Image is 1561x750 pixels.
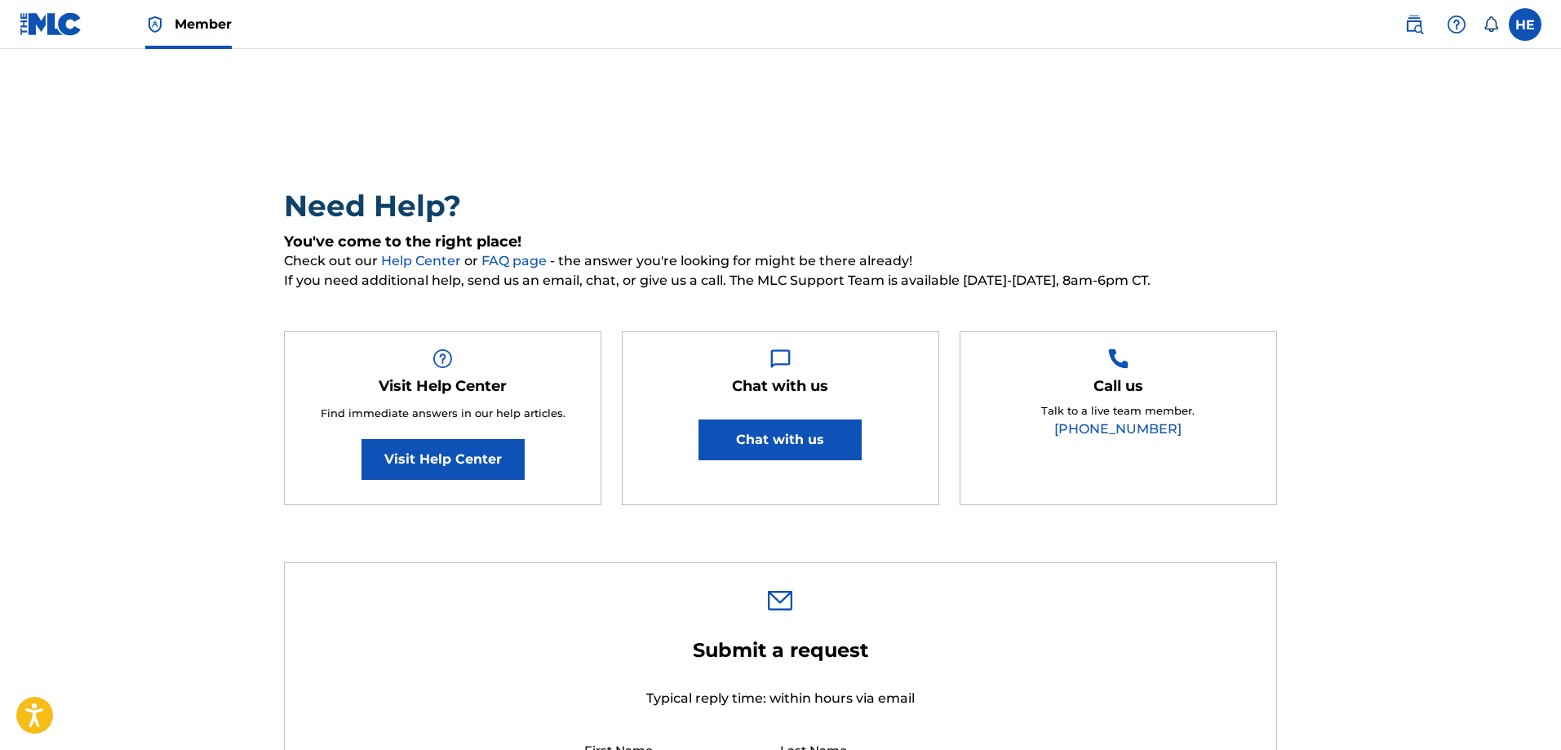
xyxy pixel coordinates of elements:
div: Help [1440,8,1473,41]
h5: You've come to the right place! [284,233,1277,251]
img: Help Box Image [770,348,791,369]
span: If you need additional help, send us an email, chat, or give us a call. The MLC Support Team is a... [284,271,1277,291]
img: search [1404,15,1424,34]
h5: Chat with us [732,377,828,396]
h5: Call us [1093,377,1143,396]
iframe: Resource Center [1515,495,1561,626]
span: Member [175,15,232,33]
a: FAQ page [481,253,550,268]
h5: Visit Help Center [379,377,507,396]
img: Top Rightsholder [145,15,165,34]
img: Help Box Image [1108,348,1129,369]
a: Visit Help Center [361,439,525,480]
span: Check out our or - the answer you're looking for might be there already! [284,251,1277,271]
div: Notifications [1483,16,1499,33]
img: 0ff00501b51b535a1dc6.svg [768,591,792,610]
span: Typical reply time: within hours via email [646,690,915,706]
h2: Need Help? [284,188,1277,224]
button: Chat with us [698,419,862,460]
a: [PHONE_NUMBER] [1054,421,1182,437]
img: Help Box Image [432,348,453,369]
p: Talk to a live team member. [1041,403,1195,419]
a: Public Search [1398,8,1430,41]
img: help [1447,15,1466,34]
h2: Submit a request [584,638,976,663]
a: Help Center [381,253,464,268]
div: User Menu [1509,8,1541,41]
img: MLC Logo [20,12,82,36]
span: Find immediate answers in our help articles. [321,406,565,419]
